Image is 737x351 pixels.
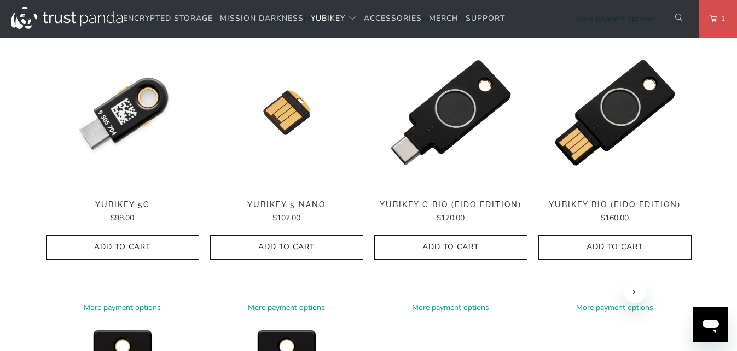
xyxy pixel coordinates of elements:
[374,36,527,189] img: YubiKey C Bio (FIDO Edition) - Trust Panda
[46,235,199,260] button: Add to Cart
[364,13,422,24] span: Accessories
[7,8,79,16] span: Hi. Need any help?
[311,6,357,32] summary: YubiKey
[46,302,199,314] a: More payment options
[538,36,692,189] img: YubiKey Bio (FIDO Edition) - Trust Panda
[466,13,505,24] span: Support
[429,6,459,32] a: Merch
[311,13,345,24] span: YubiKey
[437,213,465,223] span: $170.00
[429,13,459,24] span: Merch
[624,281,646,303] iframe: Close message
[210,302,363,314] a: More payment options
[364,6,422,32] a: Accessories
[210,200,363,224] a: YubiKey 5 Nano $107.00
[210,200,363,209] span: YubiKey 5 Nano
[57,243,188,252] span: Add to Cart
[46,36,199,189] img: YubiKey 5C - Trust Panda
[538,302,692,314] a: More payment options
[538,200,692,209] span: YubiKey Bio (FIDO Edition)
[466,6,505,32] a: Support
[111,213,134,223] span: $98.00
[374,302,527,314] a: More payment options
[538,235,692,260] button: Add to Cart
[374,235,527,260] button: Add to Cart
[717,13,726,25] span: 1
[46,36,199,189] a: YubiKey 5C - Trust Panda YubiKey 5C - Trust Panda
[123,13,213,24] span: Encrypted Storage
[386,243,516,252] span: Add to Cart
[11,7,123,29] img: Trust Panda Australia
[123,6,213,32] a: Encrypted Storage
[272,213,300,223] span: $107.00
[210,235,363,260] button: Add to Cart
[374,200,527,209] span: YubiKey C Bio (FIDO Edition)
[46,200,199,209] span: YubiKey 5C
[123,6,505,32] nav: Translation missing: en.navigation.header.main_nav
[210,36,363,189] a: YubiKey 5 Nano - Trust Panda YubiKey 5 Nano - Trust Panda
[538,36,692,189] a: YubiKey Bio (FIDO Edition) - Trust Panda YubiKey Bio (FIDO Edition) - Trust Panda
[210,36,363,189] img: YubiKey 5 Nano - Trust Panda
[222,243,352,252] span: Add to Cart
[601,213,629,223] span: $160.00
[538,200,692,224] a: YubiKey Bio (FIDO Edition) $160.00
[693,307,728,342] iframe: Button to launch messaging window
[46,200,199,224] a: YubiKey 5C $98.00
[220,6,304,32] a: Mission Darkness
[220,13,304,24] span: Mission Darkness
[374,36,527,189] a: YubiKey C Bio (FIDO Edition) - Trust Panda YubiKey C Bio (FIDO Edition) - Trust Panda
[550,243,680,252] span: Add to Cart
[374,200,527,224] a: YubiKey C Bio (FIDO Edition) $170.00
